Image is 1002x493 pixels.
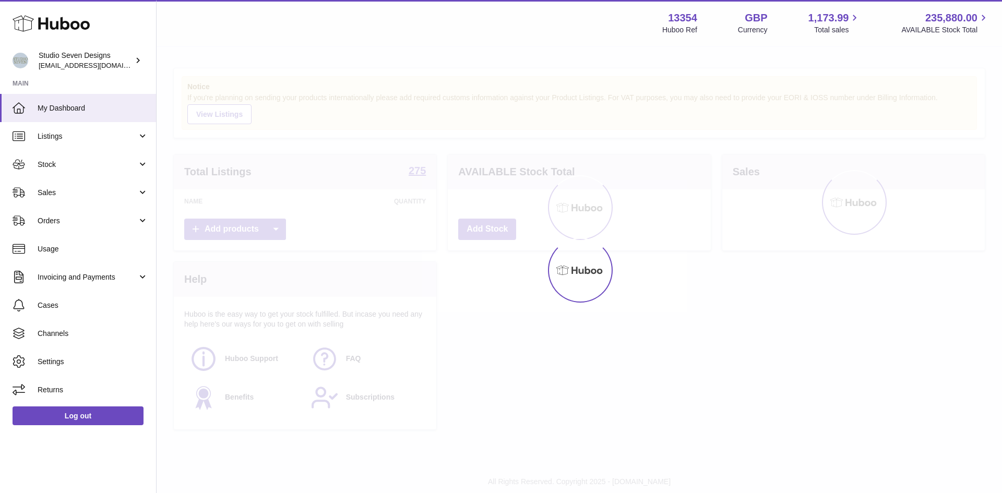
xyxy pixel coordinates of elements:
[38,300,148,310] span: Cases
[13,406,144,425] a: Log out
[38,131,137,141] span: Listings
[39,61,153,69] span: [EMAIL_ADDRESS][DOMAIN_NAME]
[814,25,861,35] span: Total sales
[38,188,137,198] span: Sales
[745,11,767,25] strong: GBP
[38,103,148,113] span: My Dashboard
[38,272,137,282] span: Invoicing and Payments
[13,53,28,68] img: contact.studiosevendesigns@gmail.com
[38,216,137,226] span: Orders
[38,385,148,395] span: Returns
[662,25,697,35] div: Huboo Ref
[901,11,989,35] a: 235,880.00 AVAILABLE Stock Total
[38,160,137,170] span: Stock
[38,244,148,254] span: Usage
[738,25,768,35] div: Currency
[808,11,861,35] a: 1,173.99 Total sales
[808,11,849,25] span: 1,173.99
[901,25,989,35] span: AVAILABLE Stock Total
[38,357,148,367] span: Settings
[38,329,148,339] span: Channels
[39,51,133,70] div: Studio Seven Designs
[925,11,977,25] span: 235,880.00
[668,11,697,25] strong: 13354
